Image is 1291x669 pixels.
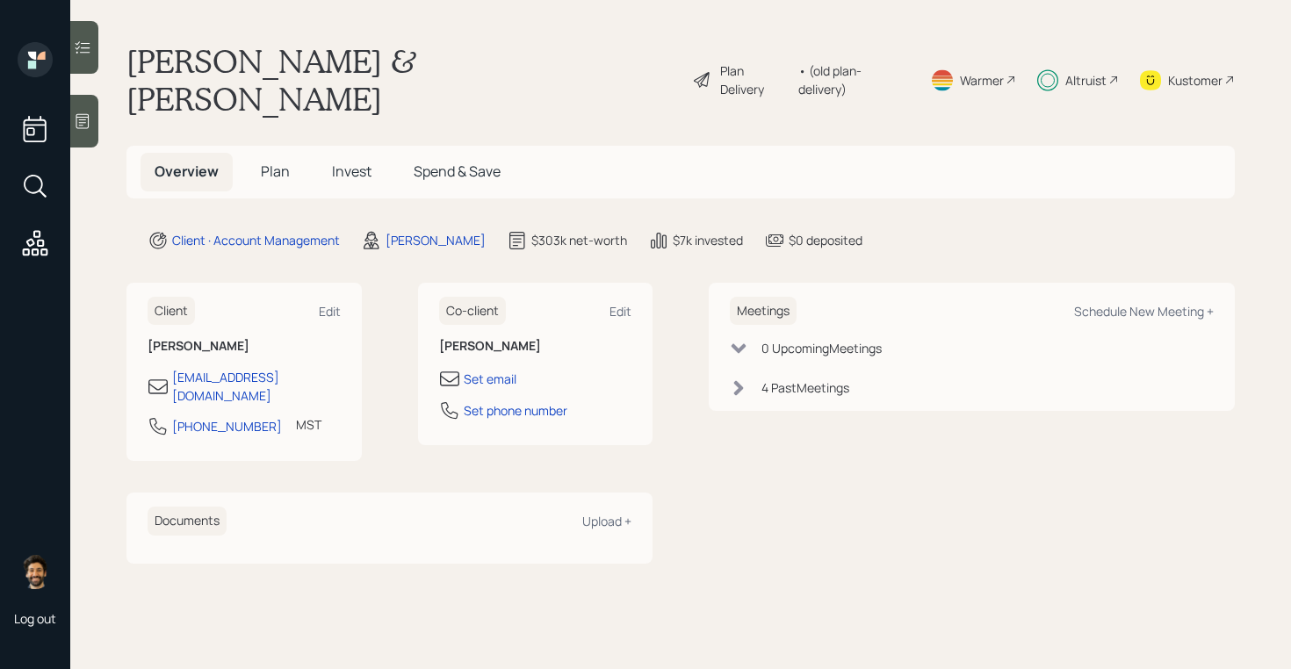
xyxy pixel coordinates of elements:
span: Overview [155,162,219,181]
div: $303k net-worth [531,231,627,249]
div: $7k invested [673,231,743,249]
div: Schedule New Meeting + [1074,303,1214,320]
div: 0 Upcoming Meeting s [761,339,882,357]
img: eric-schwartz-headshot.png [18,554,53,589]
span: Invest [332,162,371,181]
div: [PERSON_NAME] [386,231,486,249]
div: Altruist [1065,71,1107,90]
div: MST [296,415,321,434]
div: Upload + [582,513,631,529]
h6: Client [148,297,195,326]
div: Log out [14,610,56,627]
div: Edit [319,303,341,320]
div: Edit [609,303,631,320]
h6: [PERSON_NAME] [148,339,341,354]
div: [PHONE_NUMBER] [172,417,282,435]
span: Spend & Save [414,162,501,181]
h1: [PERSON_NAME] & [PERSON_NAME] [126,42,678,118]
div: • (old plan-delivery) [798,61,909,98]
div: Set email [464,370,516,388]
h6: Meetings [730,297,797,326]
div: $0 deposited [789,231,862,249]
h6: [PERSON_NAME] [439,339,632,354]
div: Plan Delivery [720,61,790,98]
div: Client · Account Management [172,231,340,249]
h6: Co-client [439,297,506,326]
h6: Documents [148,507,227,536]
div: 4 Past Meeting s [761,378,849,397]
div: Warmer [960,71,1004,90]
div: Set phone number [464,401,567,420]
div: [EMAIL_ADDRESS][DOMAIN_NAME] [172,368,341,405]
span: Plan [261,162,290,181]
div: Kustomer [1168,71,1222,90]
